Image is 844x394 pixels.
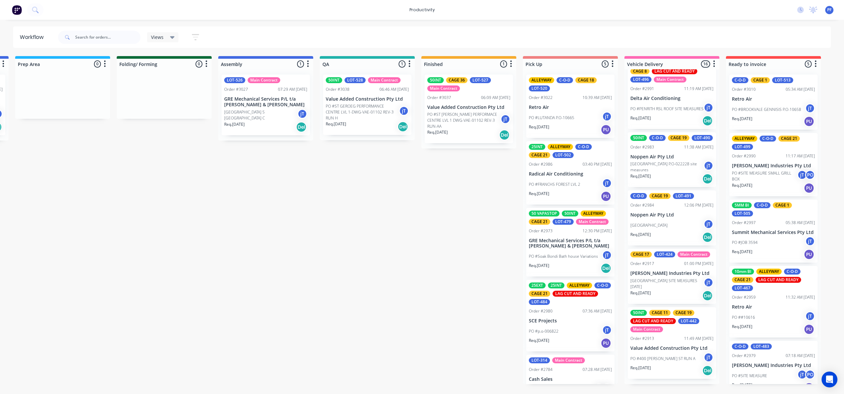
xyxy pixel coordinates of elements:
p: Req. [DATE] [529,191,549,197]
div: PU [804,324,814,335]
div: Order #2959 [732,294,756,300]
div: jT [704,103,713,113]
p: Req. [DATE] [529,124,549,130]
div: 50INT [562,211,578,216]
div: C-O-D [754,202,770,208]
div: Order #2917 [630,261,654,267]
p: [GEOGRAPHIC_DATA] 5 [GEOGRAPHIC_DATA] C [224,109,297,121]
div: LOT-513 [772,77,793,83]
div: 25INT [548,282,564,288]
p: Req. [DATE] [529,338,549,344]
div: LOT-483 [751,344,772,349]
div: C-O-D [594,282,611,288]
div: ALLEYWAY [567,282,592,288]
div: Del [702,115,713,126]
div: Order #2913 [630,336,654,342]
p: Req. [DATE] [732,182,752,188]
div: LAG CUT AND READY [630,318,676,324]
div: Del [702,232,713,243]
div: ALLEYWAY [581,211,606,216]
div: 11:17 AM [DATE] [786,153,815,159]
div: Del [702,290,713,301]
div: LOT-528 [345,77,366,83]
div: LOT-490 [692,135,713,141]
div: C-O-D [557,77,573,83]
p: Cash Sales [529,377,612,382]
div: PU [804,382,814,393]
div: Main Contract [654,77,686,82]
div: LAG CUT AND READY [553,291,598,297]
div: Order #2997 [732,220,756,226]
div: 06:46 AM [DATE] [379,86,409,92]
div: PU [601,124,611,135]
div: C-O-D [784,269,800,275]
div: CAGE 11 [649,310,671,316]
div: 06:09 AM [DATE] [481,95,510,101]
div: jT [797,170,807,180]
div: Main Contract [678,251,710,257]
div: 25EXT25INTALLEYWAYC-O-DCAGE 21LAG CUT AND READYLOT-484Order #298007:36 AM [DATE]SCE ProjectsPO #p... [526,280,615,351]
div: CAGE 1 [773,202,792,208]
div: C-O-D [732,344,748,349]
div: 05:38 AM [DATE] [786,220,815,226]
div: Del [398,121,408,132]
p: [GEOGRAPHIC_DATA] P.O-022228 site measures [630,161,704,173]
p: [GEOGRAPHIC_DATA] SITE MEASURES [DATE] [630,278,704,290]
p: PO #JOB 3594 [732,240,758,246]
p: PO #BROOKVALE GENNISIS P.O-10658 [732,107,801,113]
p: Req. [DATE] [326,121,346,127]
p: Delta Air Conditioning [630,96,713,101]
div: productivity [406,5,438,15]
div: Main Contract [248,77,280,83]
div: LAG CUT AND READY [756,277,801,283]
div: LOT-479 [553,219,574,225]
p: Noppen Air Pty Ltd [630,154,713,160]
div: ALLEYWAY [529,77,554,83]
div: Workflow [20,33,47,41]
p: Req. [DATE] [630,365,651,371]
div: 50 VAPASTOP50INTALLEYWAYCAGE 21LOT-479Main ContractOrder #297312:30 PM [DATE]GRE Mechanical Servi... [526,208,615,277]
div: PU [804,249,814,260]
div: Order #3038 [326,86,349,92]
div: Main Contract [630,326,663,332]
div: jT [297,109,307,119]
p: Req. [DATE] [732,324,752,330]
div: Main Contract [368,77,401,83]
div: Order #3022 [529,95,553,101]
div: C-O-D [732,77,748,83]
p: GRE Mechanical Services P/L t/a [PERSON_NAME] & [PERSON_NAME] [529,238,612,249]
div: CAGE 21 [778,136,800,142]
div: LOT-491 [673,193,694,199]
div: LOT-442 [678,318,699,324]
div: 50 VAPASTOP [529,211,559,216]
div: jT [602,325,612,335]
div: jT [704,278,713,287]
div: PO [805,370,815,379]
div: LOT-505 [732,211,753,216]
div: 50INT [630,135,647,141]
p: PO #FRANCHS FOREST LVL 2 [529,181,580,187]
div: PO [602,383,612,393]
div: 50INT [427,77,444,83]
div: PU [804,116,814,127]
div: CAGE 21 [732,277,753,283]
p: PO #ST [PERSON_NAME] PERFORMACE CENTRE LVL 1 DWG-VAE-01102 REV-3 RUN-AA [427,112,500,129]
div: LOT-499 [732,144,753,150]
p: PO #SITE MEASURE [732,373,767,379]
div: 07:36 AM [DATE] [583,308,612,314]
p: PO ##10616 [732,314,755,320]
div: C-O-DCAGE 19LOT-491Order #298412:06 PM [DATE]Noppen Air Pty Ltd[GEOGRAPHIC_DATA]jTReq.[DATE]Del [628,190,716,246]
p: PO #Soak Bondi Bath house Variations [529,253,598,259]
div: 50INTLOT-528Main ContractOrder #303806:46 AM [DATE]Value Added Construction Pty LtdPO #ST GEROEG ... [323,75,411,135]
div: 12:06 PM [DATE] [684,202,713,208]
div: PO [805,170,815,180]
p: Req. [DATE] [630,115,651,121]
div: 07:29 AM [DATE] [278,86,307,92]
div: Order #3027 [224,86,248,92]
div: CAGE 21 [529,219,550,225]
div: Order #2979 [732,353,756,359]
div: 11:49 AM [DATE] [684,336,713,342]
div: 10mm BI [732,269,754,275]
div: CAGE 8 [630,68,649,74]
div: Main Contract [552,357,585,363]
